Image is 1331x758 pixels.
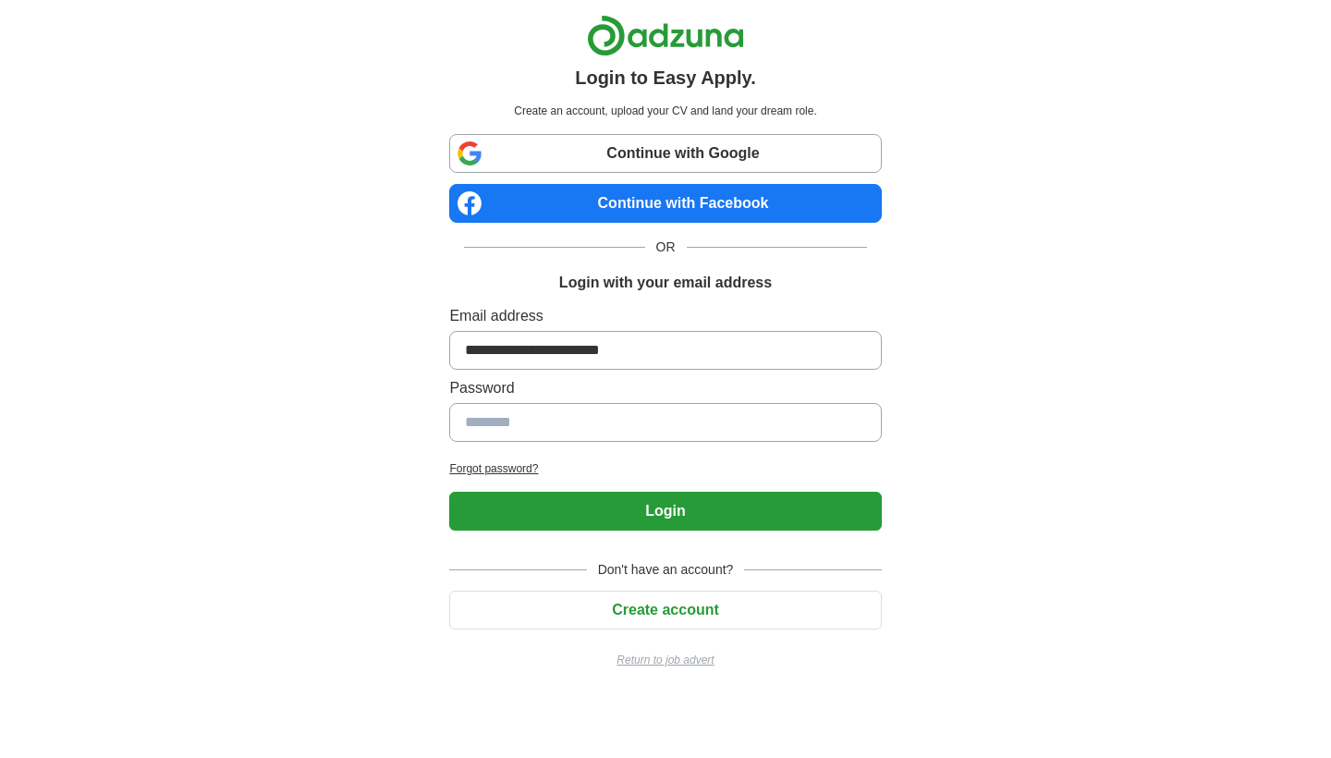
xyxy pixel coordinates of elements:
[645,238,687,257] span: OR
[449,305,881,327] label: Email address
[449,602,881,617] a: Create account
[449,460,881,477] a: Forgot password?
[449,184,881,223] a: Continue with Facebook
[575,64,756,92] h1: Login to Easy Apply.
[453,103,877,119] p: Create an account, upload your CV and land your dream role.
[559,272,772,294] h1: Login with your email address
[587,560,745,580] span: Don't have an account?
[449,492,881,531] button: Login
[449,134,881,173] a: Continue with Google
[587,15,744,56] img: Adzuna logo
[449,377,881,399] label: Password
[449,591,881,630] button: Create account
[449,652,881,668] a: Return to job advert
